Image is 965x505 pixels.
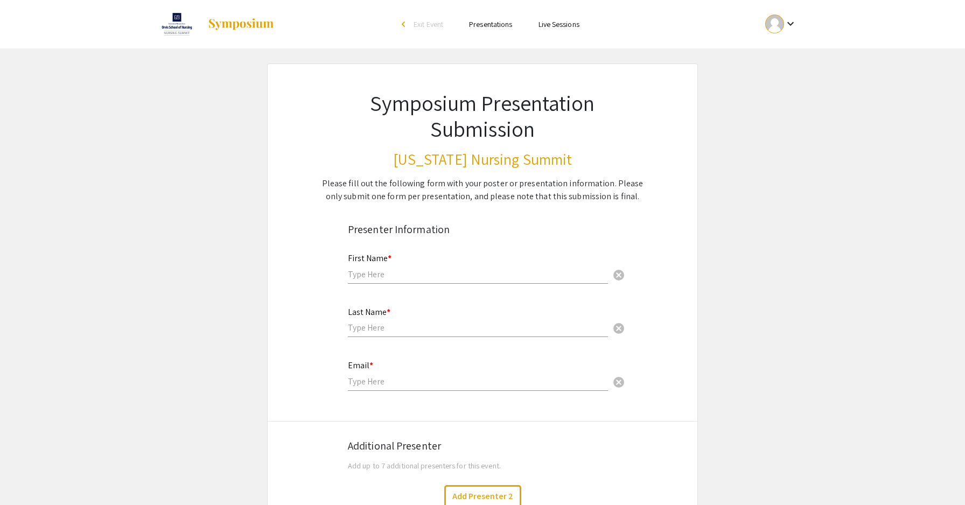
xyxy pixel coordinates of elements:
input: Type Here [348,269,608,280]
input: Type Here [348,322,608,333]
button: Clear [608,371,630,392]
span: Add up to 7 additional presenters for this event. [348,460,501,471]
mat-label: Last Name [348,306,390,318]
img: Symposium by ForagerOne [207,18,275,31]
div: Please fill out the following form with your poster or presentation information. Please only subm... [320,177,645,203]
span: Exit Event [414,19,443,29]
input: Type Here [348,376,608,387]
a: Live Sessions [539,19,579,29]
span: cancel [612,322,625,335]
mat-icon: Expand account dropdown [784,17,797,30]
div: Presenter Information [348,221,617,237]
button: Expand account dropdown [754,12,808,36]
span: cancel [612,269,625,282]
a: Presentations [469,19,512,29]
span: cancel [612,376,625,389]
h1: Symposium Presentation Submission [320,90,645,142]
mat-label: First Name [348,252,391,264]
h3: [US_STATE] Nursing Summit [320,150,645,169]
mat-label: Email [348,360,373,371]
img: Nevada Nursing Summit [157,11,197,38]
div: Additional Presenter [348,438,617,454]
div: arrow_back_ios [402,21,408,27]
button: Clear [608,317,630,339]
a: Nevada Nursing Summit [157,11,275,38]
iframe: Chat [8,457,46,497]
button: Clear [608,263,630,285]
